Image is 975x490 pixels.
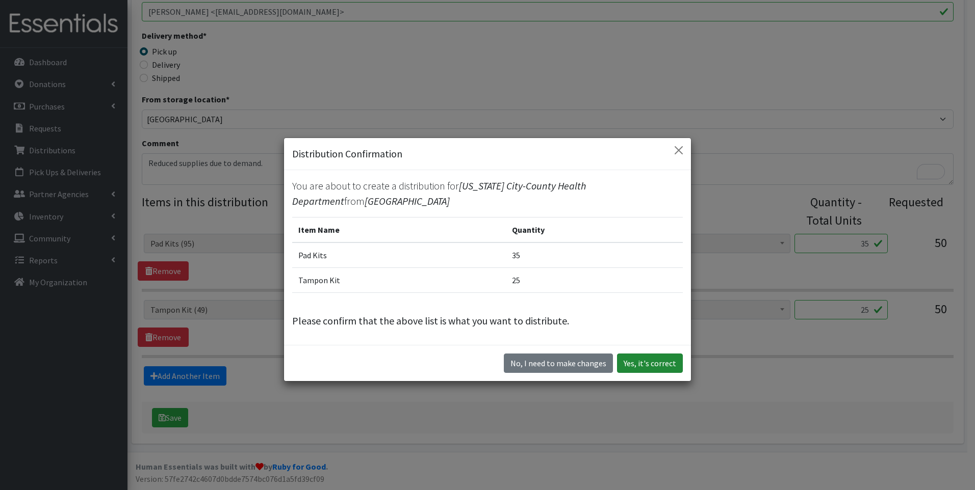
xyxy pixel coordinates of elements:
[292,267,506,292] td: Tampon Kit
[504,353,613,373] button: No I need to make changes
[506,242,683,268] td: 35
[292,179,586,207] span: [US_STATE] City-County Health Department
[292,178,683,209] p: You are about to create a distribution for from
[292,146,402,161] h5: Distribution Confirmation
[292,217,506,242] th: Item Name
[617,353,683,373] button: Yes, it's correct
[506,267,683,292] td: 25
[671,142,687,158] button: Close
[292,242,506,268] td: Pad Kits
[506,217,683,242] th: Quantity
[365,195,450,207] span: [GEOGRAPHIC_DATA]
[292,313,683,329] p: Please confirm that the above list is what you want to distribute.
